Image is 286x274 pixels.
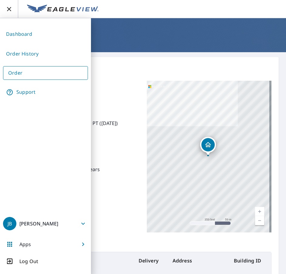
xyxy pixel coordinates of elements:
[3,217,16,230] div: JB
[168,252,229,269] th: Address
[134,252,168,269] th: Delivery
[19,258,38,265] p: Log Out
[27,5,99,14] img: EV Logo
[200,137,216,156] div: Dropped pin, building 1, Residential property, 3579 SE 45th St Columbus, KS 66725
[19,220,58,227] p: [PERSON_NAME]
[3,216,88,231] button: JB[PERSON_NAME]
[3,46,88,61] a: Order History
[229,252,271,269] th: Building ID
[7,35,279,48] h1: Order Submitted
[3,66,88,80] a: Order
[3,27,88,42] a: Dashboard
[3,85,88,100] a: Support
[15,64,271,73] p: Order details
[255,216,264,225] a: Current Level 17, Zoom Out
[255,207,264,216] a: Current Level 17, Zoom In
[51,252,134,269] th: Product type
[15,232,271,252] p: Buildings
[3,258,88,265] button: Log Out
[19,241,31,248] p: Apps
[3,237,88,252] button: Apps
